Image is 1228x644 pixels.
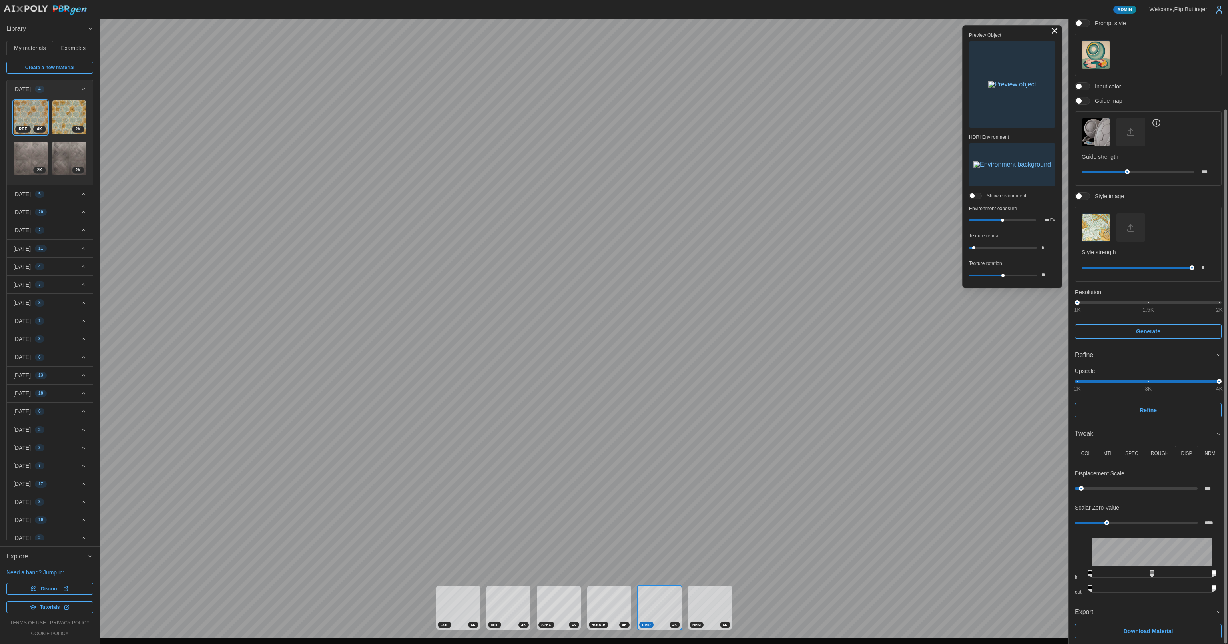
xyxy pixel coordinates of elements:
button: [DATE]17 [7,475,93,492]
button: [DATE]3 [7,493,93,511]
span: 3 [38,336,41,342]
span: 3 [38,281,41,288]
p: Scalar Zero Value [1075,504,1119,512]
img: Preview object [988,81,1036,88]
button: Refine [1069,345,1228,365]
span: 4 K [471,622,476,628]
p: NRM [1204,450,1215,457]
p: Environment exposure [969,205,1055,212]
p: DISP [1181,450,1192,457]
button: Export [1069,602,1228,622]
span: 11 [38,245,43,252]
span: 6 [38,354,41,361]
span: NRM [692,622,701,628]
p: Style strength [1082,248,1215,256]
span: Show environment [982,193,1026,199]
a: Create a new material [6,62,93,74]
a: 8pD08WOlbdNONgS7YLsV2K [52,100,87,135]
p: Resolution [1075,288,1222,296]
span: 4 [38,263,41,270]
button: [DATE]3 [7,276,93,293]
p: out [1075,589,1086,596]
p: Displacement Scale [1075,469,1124,477]
a: privacy policy [50,620,90,626]
span: 5 [38,191,41,197]
span: Examples [61,45,86,51]
img: Environment background [973,161,1051,168]
button: [DATE]3 [7,421,93,439]
button: [DATE]1 [7,312,93,330]
p: [DATE] [13,516,31,524]
p: ROUGH [1151,450,1169,457]
p: Welcome, Flip Buttinger [1150,5,1207,13]
span: 2 [38,227,41,233]
span: 2 K [76,167,81,173]
a: Tutorials [6,601,93,613]
p: [DATE] [13,190,31,198]
button: Preview object [969,41,1055,128]
span: 8 [38,300,41,306]
span: Tweak [1075,424,1216,444]
img: sj5JJHMDBhTaMA8yOjJJ [52,142,86,175]
span: Prompt style [1090,19,1126,27]
p: [DATE] [13,85,31,93]
button: [DATE]11 [7,240,93,257]
button: [DATE]6 [7,403,93,420]
p: EV [1050,218,1055,222]
p: [DATE] [13,281,31,289]
span: Export [1075,602,1216,622]
a: rmE5opkHXp8J4PvQr7Ss2K [13,141,48,176]
p: [DATE] [13,226,31,234]
span: SPEC [541,622,552,628]
span: 4 K [521,622,526,628]
span: REF [19,126,27,132]
p: [DATE] [13,317,31,325]
span: 3 [38,499,41,505]
span: Create a new material [25,62,74,73]
p: [DATE] [13,299,31,307]
p: Texture rotation [969,260,1055,267]
button: [DATE]5 [7,185,93,203]
button: Tweak [1069,424,1228,444]
button: [DATE]18 [7,385,93,402]
p: Preview Object [969,32,1055,39]
span: Library [6,19,87,39]
span: 4 K [37,126,42,132]
span: 4 K [672,622,677,628]
span: 3 [38,427,41,433]
button: Toggle viewport controls [1049,25,1060,36]
a: terms of use [10,620,46,626]
p: COL [1081,450,1091,457]
button: Refine [1075,403,1222,417]
span: Generate [1136,325,1160,338]
span: 17 [38,481,43,487]
p: [DATE] [13,534,31,542]
a: zOA6wpMh49HYmcXkcS9p4KREF [13,100,48,135]
p: [DATE] [13,353,31,361]
button: [DATE]4 [7,258,93,275]
span: Admin [1117,6,1132,13]
p: [DATE] [13,208,31,216]
button: [DATE]8 [7,294,93,311]
p: Texture repeat [969,233,1055,239]
img: AIxPoly PBRgen [3,5,87,16]
span: ROUGH [592,622,606,628]
button: Prompt style [1082,40,1110,69]
span: 1 [38,318,41,324]
span: 7 [38,463,41,469]
span: 2 [38,535,41,541]
span: 2 K [37,167,42,173]
button: [DATE]2 [7,221,93,239]
div: [DATE]4 [7,98,93,185]
button: Guide map [1082,118,1110,146]
button: [DATE]3 [7,330,93,348]
span: 4 K [572,622,576,628]
span: Refine [1140,403,1157,417]
p: MTL [1103,450,1113,457]
button: [DATE]2 [7,439,93,457]
img: rmE5opkHXp8J4PvQr7Ss [14,142,48,175]
button: [DATE]13 [7,367,93,384]
p: [DATE] [13,462,31,470]
a: sj5JJHMDBhTaMA8yOjJJ2K [52,141,87,176]
p: HDRI Environment [969,134,1055,141]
